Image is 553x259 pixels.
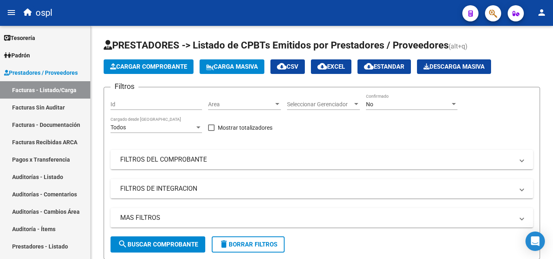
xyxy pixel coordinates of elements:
mat-icon: menu [6,8,16,17]
button: Estandar [357,59,411,74]
span: Mostrar totalizadores [218,123,272,133]
span: Seleccionar Gerenciador [287,101,353,108]
h3: Filtros [111,81,138,92]
mat-panel-title: FILTROS DEL COMPROBANTE [120,155,514,164]
mat-panel-title: MAS FILTROS [120,213,514,222]
span: (alt+q) [449,42,468,50]
mat-icon: cloud_download [364,61,374,71]
mat-icon: cloud_download [317,61,327,71]
button: EXCEL [311,59,351,74]
span: Tesorería [4,34,35,42]
mat-expansion-panel-header: FILTROS DE INTEGRACION [111,179,533,198]
span: Descarga Masiva [423,63,485,70]
div: Open Intercom Messenger [525,232,545,251]
span: PRESTADORES -> Listado de CPBTs Emitidos por Prestadores / Proveedores [104,40,449,51]
button: Buscar Comprobante [111,236,205,253]
span: Area [208,101,274,108]
button: Cargar Comprobante [104,59,194,74]
button: CSV [270,59,305,74]
mat-icon: delete [219,239,229,249]
button: Carga Masiva [200,59,264,74]
span: Estandar [364,63,404,70]
span: Buscar Comprobante [118,241,198,248]
span: Prestadores / Proveedores [4,68,78,77]
span: Todos [111,124,126,131]
span: Borrar Filtros [219,241,277,248]
span: Cargar Comprobante [110,63,187,70]
span: EXCEL [317,63,345,70]
span: Carga Masiva [206,63,258,70]
span: CSV [277,63,298,70]
mat-icon: search [118,239,128,249]
app-download-masive: Descarga masiva de comprobantes (adjuntos) [417,59,491,74]
mat-panel-title: FILTROS DE INTEGRACION [120,184,514,193]
span: ospl [36,4,52,22]
button: Descarga Masiva [417,59,491,74]
span: No [366,101,373,107]
button: Borrar Filtros [212,236,285,253]
mat-icon: person [537,8,547,17]
span: Padrón [4,51,30,60]
mat-expansion-panel-header: MAS FILTROS [111,208,533,227]
mat-expansion-panel-header: FILTROS DEL COMPROBANTE [111,150,533,169]
mat-icon: cloud_download [277,61,287,71]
